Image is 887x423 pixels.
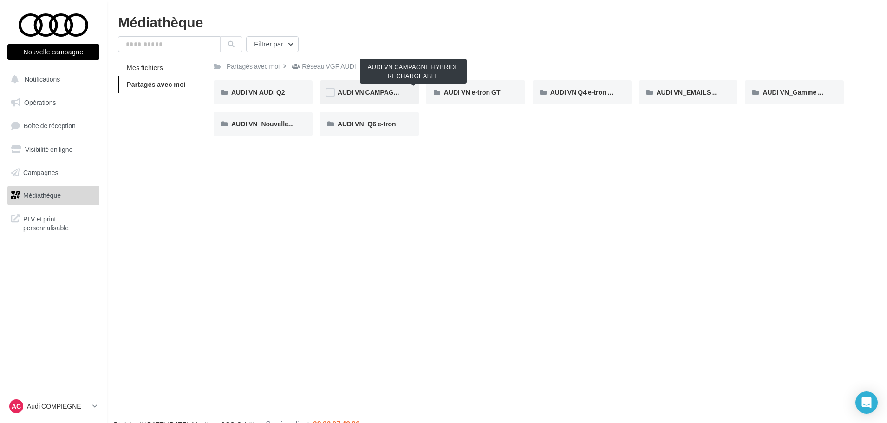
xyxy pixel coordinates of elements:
[855,391,878,414] div: Open Intercom Messenger
[25,145,72,153] span: Visibilité en ligne
[7,44,99,60] button: Nouvelle campagne
[444,88,501,96] span: AUDI VN e-tron GT
[127,64,163,72] span: Mes fichiers
[6,163,101,182] a: Campagnes
[24,98,56,106] span: Opérations
[246,36,299,52] button: Filtrer par
[360,59,467,84] div: AUDI VN CAMPAGNE HYBRIDE RECHARGEABLE
[550,88,639,96] span: AUDI VN Q4 e-tron sans offre
[338,120,396,128] span: AUDI VN_Q6 e-tron
[6,116,101,136] a: Boîte de réception
[231,120,318,128] span: AUDI VN_Nouvelle A6 e-tron
[118,15,876,29] div: Médiathèque
[763,88,846,96] span: AUDI VN_Gamme Q8 e-tron
[227,62,280,71] div: Partagés avec moi
[23,168,59,176] span: Campagnes
[6,186,101,205] a: Médiathèque
[657,88,756,96] span: AUDI VN_EMAILS COMMANDES
[127,80,186,88] span: Partagés avec moi
[7,397,99,415] a: AC Audi COMPIEGNE
[6,93,101,112] a: Opérations
[25,75,60,83] span: Notifications
[338,88,490,96] span: AUDI VN CAMPAGNE HYBRIDE RECHARGEABLE
[231,88,285,96] span: AUDI VN AUDI Q2
[6,140,101,159] a: Visibilité en ligne
[302,62,356,71] div: Réseau VGF AUDI
[6,70,98,89] button: Notifications
[23,213,96,233] span: PLV et print personnalisable
[27,402,89,411] p: Audi COMPIEGNE
[23,191,61,199] span: Médiathèque
[12,402,21,411] span: AC
[24,122,76,130] span: Boîte de réception
[6,209,101,236] a: PLV et print personnalisable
